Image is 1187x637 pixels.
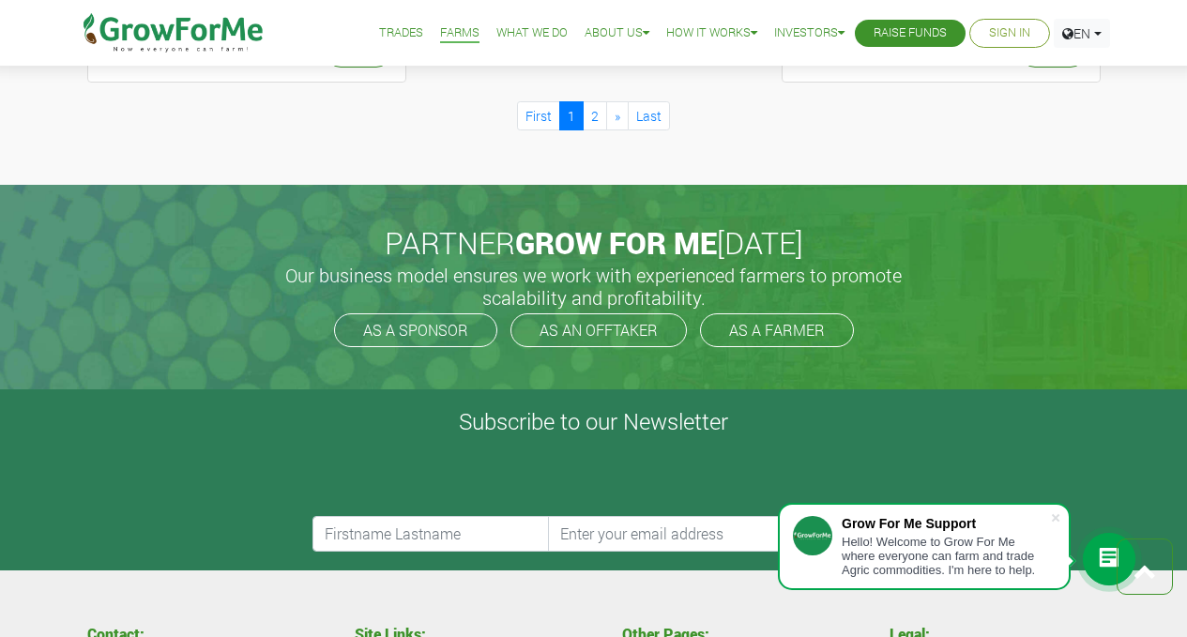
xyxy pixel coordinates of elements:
a: EN [1054,19,1110,48]
a: Trades [379,23,423,43]
div: Hello! Welcome to Grow For Me where everyone can farm and trade Agric commodities. I'm here to help. [842,535,1050,577]
input: Enter your email address [548,516,786,552]
a: How it Works [666,23,757,43]
a: AS AN OFFTAKER [510,313,687,347]
a: About Us [585,23,649,43]
a: Sign In [989,23,1030,43]
a: Farms [440,23,479,43]
iframe: reCAPTCHA [312,443,598,516]
a: 1 [559,101,584,130]
a: AS A SPONSOR [334,313,497,347]
h2: PARTNER [DATE] [81,225,1107,261]
a: What We Do [496,23,568,43]
span: » [615,107,620,125]
h5: Our business model ensures we work with experienced farmers to promote scalability and profitabil... [266,264,922,309]
a: Last [628,101,670,130]
div: Grow For Me Support [842,516,1050,531]
a: First [517,101,560,130]
a: AS A FARMER [700,313,854,347]
span: GROW FOR ME [515,222,717,263]
nav: Page Navigation [87,101,1101,130]
a: 2 [583,101,607,130]
input: Firstname Lastname [312,516,551,552]
a: Raise Funds [874,23,947,43]
a: Investors [774,23,845,43]
h4: Subscribe to our Newsletter [23,408,1164,435]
